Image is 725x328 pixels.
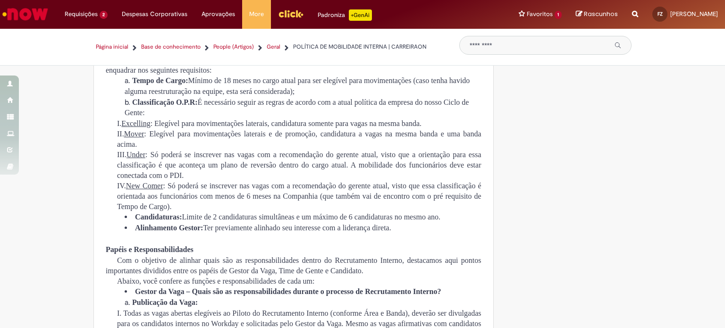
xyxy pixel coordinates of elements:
span: III. : Só poderá se inscrever nas vagas com a recomendação do gerente atual, visto que a orientaç... [117,151,481,179]
span: Aprovações [202,9,235,19]
img: click_logo_yellow_360x200.png [278,7,303,21]
span: I. : Elegível para movimentações laterais, candidatura somente para vagas na mesma banda. [117,119,422,127]
u: New Comer [126,182,163,190]
span: Favoritos [527,9,553,19]
a: Rascunhos [576,10,618,19]
p: +GenAi [349,9,372,21]
strong: Candidaturas: [135,213,182,221]
strong: Classificação O.P.R: [132,98,198,106]
span: POLÍTICA DE MOBILIDADE INTERNA | CARREIRAON [293,43,427,50]
span: Requisições [65,9,98,19]
span: Limite de 2 candidaturas simultâneas e um máximo de 6 candidaturas no mesmo ano. [135,213,440,221]
u: Under [126,151,145,159]
strong: Publicação da [132,298,177,306]
span: É necessário seguir as regras de acordo com a atual política da empresa do nosso Ciclo de Gente: [125,98,469,117]
span: [PERSON_NAME] [670,10,718,18]
a: Base de conhecimento [141,43,201,51]
img: ServiceNow [1,5,50,24]
a: Página inicial [96,43,128,51]
span: Despesas Corporativas [122,9,187,19]
strong: Alinhamento Gestor: [135,224,203,232]
span: Rascunhos [584,9,618,18]
span: Ter previamente alinhado seu interesse com a liderança direta. [135,224,391,232]
div: Padroniza [318,9,372,21]
span: 2 [100,11,108,19]
span: Mínimo de 18 meses no cargo atual para ser elegível para movimentações (caso tenha havido alguma ... [125,76,470,95]
a: Geral [267,43,280,51]
span: II. : Elegível para movimentações laterais e de promoção, candidatura a vagas na mesma banda e um... [117,130,481,148]
strong: Tempo de Cargo: [132,76,188,84]
span: More [249,9,264,19]
span: Com o objetivo de alinhar quais são as responsabilidades dentro do Recrutamento Interno, destacam... [106,256,481,275]
strong: Vaga: [179,298,198,306]
span: Abaixo, você confere as funções e responsabilidades de cada um: [117,277,315,285]
span: 1 [555,11,562,19]
a: People (Artigos) [213,43,254,51]
span: Papéis e Responsabilidades [106,245,194,253]
u: Excelling [121,119,150,127]
u: Mover [124,130,144,138]
strong: Gestor da Vaga – Quais são as responsabilidades durante o processo de Recrutamento Interno? [135,287,441,295]
span: FZ [658,11,663,17]
span: Assim que encontrar uma vaga interna de interesse publicada no Workday, para se candidatar é nece... [106,56,481,74]
span: IV. : Só poderá se inscrever nas vagas com a recomendação do gerente atual, visto que essa classi... [117,182,481,210]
